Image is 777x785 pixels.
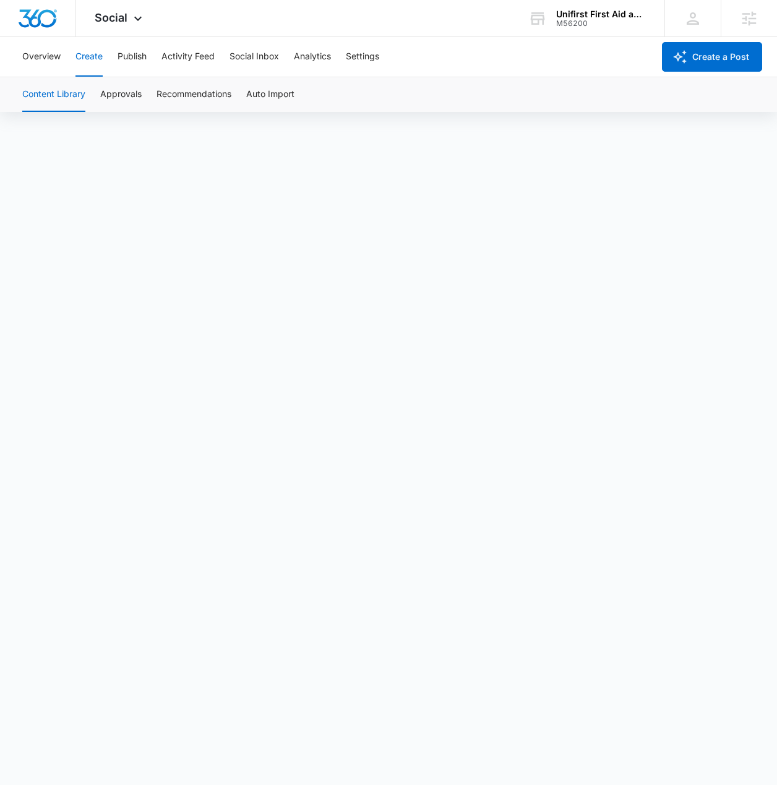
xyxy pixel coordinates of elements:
button: Settings [346,37,379,77]
button: Approvals [100,77,142,112]
button: Overview [22,37,61,77]
div: account name [556,9,646,19]
button: Content Library [22,77,85,112]
div: account id [556,19,646,28]
button: Create a Post [662,42,762,72]
button: Create [75,37,103,77]
button: Auto Import [246,77,294,112]
button: Publish [118,37,147,77]
span: Social [95,11,127,24]
button: Recommendations [157,77,231,112]
button: Analytics [294,37,331,77]
button: Activity Feed [161,37,215,77]
button: Social Inbox [230,37,279,77]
